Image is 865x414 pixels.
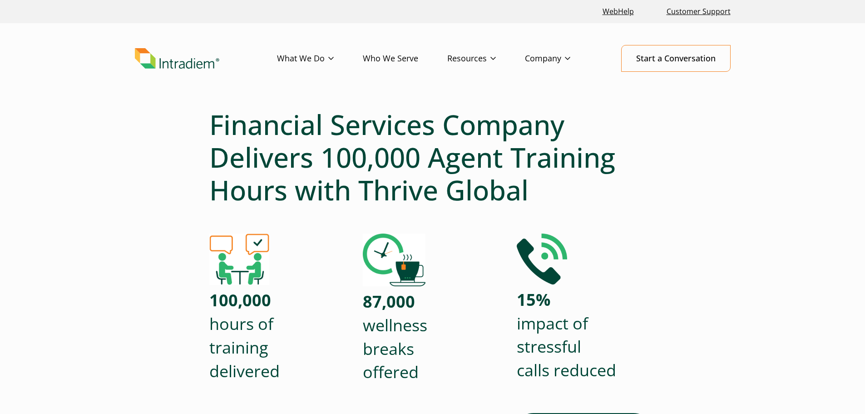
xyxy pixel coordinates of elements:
[663,2,734,21] a: Customer Support
[599,2,638,21] a: Link opens in a new window
[277,45,363,72] a: What We Do
[525,45,599,72] a: Company
[517,289,550,311] strong: 15%
[363,290,427,384] p: wellness breaks offered
[209,289,280,383] p: hours of training delivered
[135,48,219,69] img: Intradiem
[135,48,277,69] a: Link to homepage of Intradiem
[447,45,525,72] a: Resources
[363,290,415,313] strong: 87,000
[209,108,656,206] h1: Financial Services Company Delivers 100,000 Agent Training Hours with Thrive Global
[363,45,447,72] a: Who We Serve
[621,45,731,72] a: Start a Conversation
[517,288,616,382] p: impact of stressful calls reduced
[209,289,271,311] strong: 100,000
